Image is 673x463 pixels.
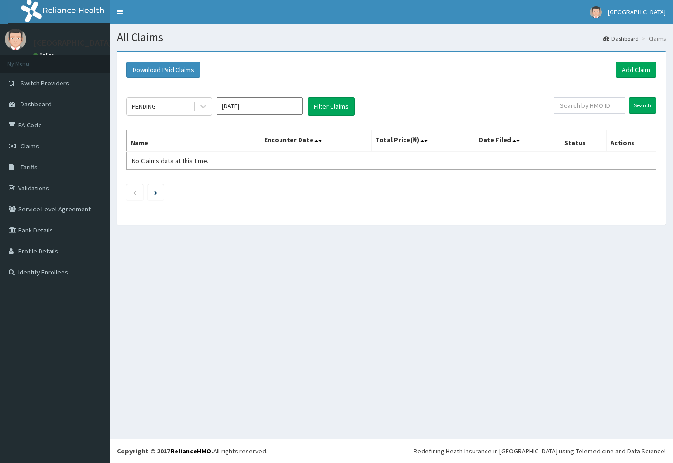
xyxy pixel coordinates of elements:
button: Filter Claims [308,97,355,116]
span: Dashboard [21,100,52,108]
th: Status [560,130,607,152]
span: No Claims data at this time. [132,157,208,165]
a: Previous page [133,188,137,197]
th: Encounter Date [260,130,372,152]
button: Download Paid Claims [126,62,200,78]
input: Search by HMO ID [554,97,625,114]
th: Total Price(₦) [372,130,475,152]
a: RelianceHMO [170,447,211,455]
span: Tariffs [21,163,38,171]
th: Date Filed [475,130,560,152]
th: Actions [606,130,656,152]
strong: Copyright © 2017 . [117,447,213,455]
span: Switch Providers [21,79,69,87]
p: [GEOGRAPHIC_DATA] [33,39,112,47]
input: Search [629,97,656,114]
a: Next page [154,188,157,197]
li: Claims [640,34,666,42]
img: User Image [590,6,602,18]
h1: All Claims [117,31,666,43]
a: Dashboard [603,34,639,42]
input: Select Month and Year [217,97,303,115]
div: PENDING [132,102,156,111]
a: Online [33,52,56,59]
span: [GEOGRAPHIC_DATA] [608,8,666,16]
footer: All rights reserved. [110,439,673,463]
span: Claims [21,142,39,150]
img: User Image [5,29,26,50]
div: Redefining Heath Insurance in [GEOGRAPHIC_DATA] using Telemedicine and Data Science! [414,446,666,456]
th: Name [127,130,260,152]
a: Add Claim [616,62,656,78]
